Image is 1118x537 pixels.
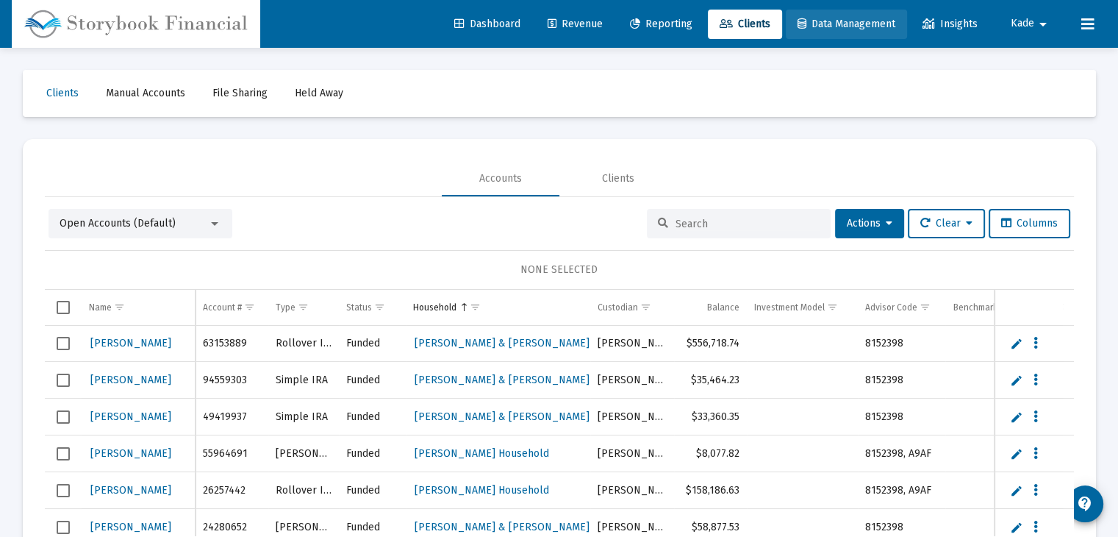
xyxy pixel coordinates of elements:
a: Clients [708,10,782,39]
td: [PERSON_NAME] [590,399,674,435]
button: Clear [908,209,985,238]
input: Search [676,218,820,230]
td: 63153889 [196,325,268,362]
span: Clients [46,87,79,99]
div: Benchmarks [953,302,1001,313]
div: Advisor Code [865,302,917,313]
div: Funded [346,520,398,535]
td: Column Advisor Code [858,290,946,325]
td: Rollover IRA [268,325,340,362]
td: 8152398 [858,362,946,399]
span: Clear [920,217,972,230]
span: Revenue [548,18,603,30]
td: 55964691 [196,435,268,472]
span: Insights [922,18,978,30]
td: Column Status [339,290,406,325]
td: Column Account # [196,290,268,325]
td: Column Name [82,290,196,325]
span: [PERSON_NAME] & [PERSON_NAME] Household [415,374,643,386]
span: [PERSON_NAME] & [PERSON_NAME] Household [415,337,643,349]
span: [PERSON_NAME] [90,521,171,533]
div: Clients [602,171,634,186]
td: Simple IRA [268,362,340,399]
mat-icon: arrow_drop_down [1034,10,1052,39]
a: Edit [1010,337,1023,350]
a: Clients [35,79,90,108]
div: Select all [57,301,70,314]
div: NONE SELECTED [57,263,1062,277]
div: Select row [57,521,70,534]
div: Status [346,302,372,313]
span: Show filter options for column 'Custodian' [640,302,651,313]
span: File Sharing [212,87,268,99]
a: [PERSON_NAME] [89,406,173,427]
a: File Sharing [201,79,279,108]
span: Show filter options for column 'Type' [298,302,309,313]
span: Open Accounts (Default) [60,217,176,230]
span: Manual Accounts [106,87,185,99]
a: [PERSON_NAME] & [PERSON_NAME] Household [413,369,645,391]
td: 26257442 [196,472,268,509]
span: [PERSON_NAME] [90,447,171,460]
a: Dashboard [442,10,532,39]
td: $556,718.74 [674,325,746,362]
div: Type [276,302,295,313]
div: Select row [57,337,70,350]
div: Funded [346,373,398,388]
span: Show filter options for column 'Investment Model' [827,302,838,313]
td: $8,077.82 [674,435,746,472]
a: Edit [1010,410,1023,424]
div: Funded [346,447,398,461]
span: Clients [720,18,770,30]
td: Column Investment Model [747,290,858,325]
td: 8152398, A9AF [858,435,946,472]
span: Columns [1001,217,1058,230]
button: Kade [993,9,1069,38]
td: 49419937 [196,399,268,435]
span: Actions [847,217,892,230]
span: [PERSON_NAME] & [PERSON_NAME] Household [415,521,643,533]
div: Select row [57,374,70,387]
span: Reporting [630,18,692,30]
div: Funded [346,410,398,424]
img: Dashboard [23,10,249,39]
span: [PERSON_NAME] [90,374,171,386]
span: Show filter options for column 'Status' [374,302,385,313]
td: Column Balance [674,290,746,325]
mat-icon: contact_support [1076,495,1094,513]
td: $33,360.35 [674,399,746,435]
td: 94559303 [196,362,268,399]
div: Custodian [598,302,638,313]
a: [PERSON_NAME] [89,369,173,391]
td: 8152398 [858,325,946,362]
a: Held Away [283,79,355,108]
div: Name [89,302,112,313]
span: Held Away [295,87,343,99]
a: Insights [911,10,989,39]
td: Column Type [268,290,340,325]
a: Revenue [536,10,614,39]
a: [PERSON_NAME] Household [413,443,551,464]
a: [PERSON_NAME] Household [413,480,551,501]
a: Edit [1010,484,1023,497]
td: [PERSON_NAME] [590,362,674,399]
td: Column Custodian [590,290,674,325]
a: [PERSON_NAME] & [PERSON_NAME] Household [413,406,645,427]
a: [PERSON_NAME] [89,443,173,464]
td: [PERSON_NAME] [590,435,674,472]
span: [PERSON_NAME] Household [415,484,549,497]
a: [PERSON_NAME] & [PERSON_NAME] Household [413,332,645,354]
td: Column Household [406,290,590,325]
div: Accounts [479,171,522,186]
div: Funded [346,336,398,351]
span: Dashboard [454,18,520,30]
div: Funded [346,483,398,498]
div: Investment Model [754,302,825,313]
span: Show filter options for column 'Account #' [244,302,255,313]
td: [PERSON_NAME] [590,472,674,509]
td: Column Benchmarks [945,290,1040,325]
span: [PERSON_NAME] [90,410,171,423]
button: Columns [989,209,1070,238]
span: Kade [1011,18,1034,30]
span: [PERSON_NAME] Household [415,447,549,460]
